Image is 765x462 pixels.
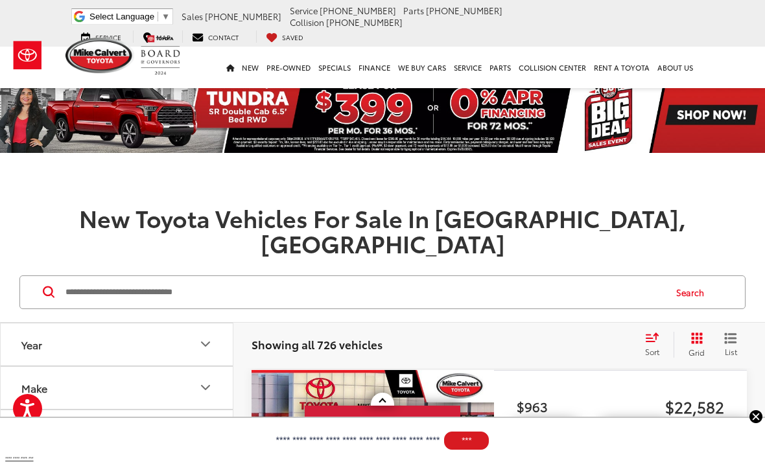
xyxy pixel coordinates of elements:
button: Select sort value [639,332,674,358]
a: Map [133,30,180,43]
div: Make [21,382,47,394]
div: Make [198,380,213,395]
a: Finance [355,47,394,88]
img: Mike Calvert Toyota [65,38,134,73]
span: Sales [182,10,203,22]
a: WE BUY CARS [394,47,450,88]
button: YearYear [1,323,234,365]
span: List [724,346,737,357]
input: Search by Make, Model, or Keyword [64,277,664,308]
a: Pre-Owned [263,47,314,88]
span: ▼ [161,12,170,21]
span: Snag $50 Gift Card with a Test Drive! [306,407,459,446]
span: [PHONE_NUMBER] [426,5,502,16]
span: Showing all 726 vehicles [252,336,383,352]
button: List View [714,332,747,358]
a: Parts [486,47,515,88]
a: Rent a Toyota [590,47,653,88]
span: Parts [403,5,424,16]
span: [PHONE_NUMBER] [205,10,281,22]
span: Select Language [89,12,154,21]
span: [DATE] PRICE [664,415,724,429]
a: Collision Center [515,47,590,88]
a: New [238,47,263,88]
span: ​ [158,12,158,21]
span: [PHONE_NUMBER] [326,16,403,28]
span: Grid [688,347,705,358]
span: Map [156,32,171,42]
img: Toyota [3,34,52,76]
a: Home [222,47,238,88]
span: $963 [517,397,620,416]
div: Year [198,336,213,352]
a: Service [450,47,486,88]
span: Collision [290,16,324,28]
span: [PHONE_NUMBER] [320,5,396,16]
span: Service [290,5,318,16]
button: MakeMake [1,367,234,409]
a: About Us [653,47,697,88]
div: Year [21,338,42,351]
span: Sort [645,346,659,357]
button: Search [664,276,723,308]
button: Model & TrimModel & Trim [1,410,234,452]
span: Saved [282,32,303,42]
a: Specials [314,47,355,88]
a: Select Language​ [89,12,170,21]
span: SAVINGS [517,415,559,429]
a: My Saved Vehicles [256,30,313,43]
button: Grid View [674,332,714,358]
a: Contact [182,30,248,43]
span: Service [95,32,121,42]
a: Service [71,30,131,43]
span: Contact [208,32,239,42]
span: $22,582 [620,397,724,416]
